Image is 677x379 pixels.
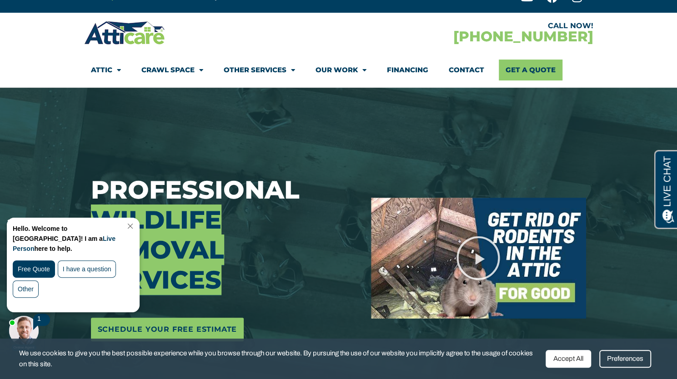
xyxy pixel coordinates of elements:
[456,235,501,281] div: Play Video
[599,350,651,368] div: Preferences
[91,60,121,80] a: Attic
[224,60,295,80] a: Other Services
[91,204,224,295] span: Wildlife Removal Services
[19,348,539,370] span: We use cookies to give you the best possible experience while you browse through our website. By ...
[5,215,150,352] iframe: Chat Invitation
[546,350,591,368] div: Accept All
[98,322,237,337] span: Schedule Your Free Estimate
[91,175,357,295] h3: Professional
[387,60,428,80] a: Financing
[141,60,203,80] a: Crawl Space
[91,60,587,80] nav: Menu
[22,7,73,19] span: Opens a chat window
[316,60,366,80] a: Our Work
[499,60,562,80] a: Get A Quote
[449,60,484,80] a: Contact
[91,318,244,341] a: Schedule Your Free Estimate
[339,22,593,30] div: CALL NOW!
